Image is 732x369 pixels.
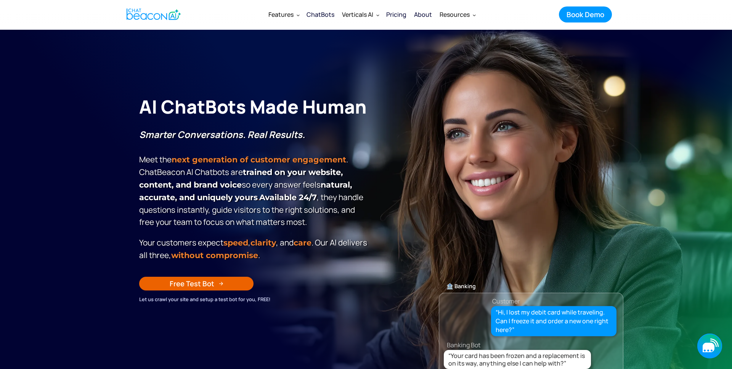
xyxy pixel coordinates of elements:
a: Book Demo [559,6,612,22]
strong: speed [223,238,248,247]
div: Resources [440,9,470,20]
span: without compromise [171,250,258,260]
div: Resources [436,5,479,24]
div: Features [265,5,303,24]
div: Features [268,9,294,20]
p: Your customers expect , , and . Our Al delivers all three, . [139,236,370,262]
div: Pricing [386,9,406,20]
a: About [410,5,436,24]
img: Arrow [219,281,223,286]
div: Verticals AI [338,5,382,24]
strong: Available 24/7 [259,193,317,202]
div: Let us crawl your site and setup a test bot for you, FREE! [139,295,370,303]
img: Dropdown [376,13,379,16]
div: Verticals AI [342,9,373,20]
img: Dropdown [473,13,476,16]
span: clarity [250,238,276,247]
div: Book Demo [567,10,604,19]
a: home [120,5,185,24]
div: About [414,9,432,20]
a: ChatBots [303,5,338,24]
strong: next generation of customer engagement [172,155,346,164]
div: 🏦 Banking [439,281,623,292]
h1: AI ChatBots Made Human [139,95,370,119]
img: Dropdown [297,13,300,16]
div: ChatBots [307,9,334,20]
span: care [294,238,311,247]
div: Free Test Bot [170,279,214,289]
div: Customer [492,296,520,306]
p: Meet the . ChatBeacon Al Chatbots are so every answer feels , they handle questions instantly, gu... [139,128,370,228]
a: Pricing [382,5,410,24]
a: Free Test Bot [139,277,254,290]
strong: Smarter Conversations. Real Results. [139,128,305,141]
div: “Hi, I lost my debit card while traveling. Can I freeze it and order a new one right here?” [496,308,612,335]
